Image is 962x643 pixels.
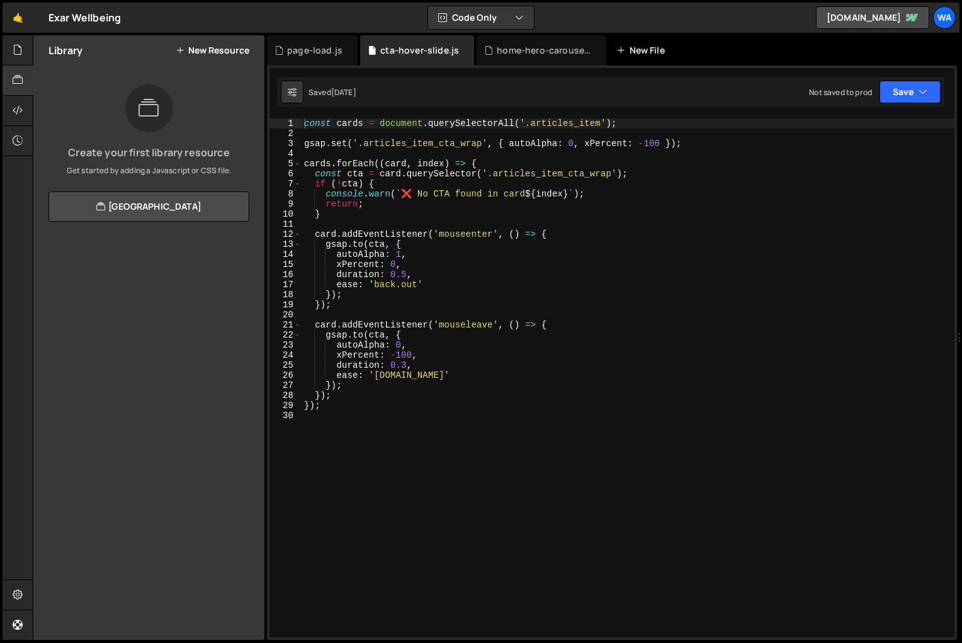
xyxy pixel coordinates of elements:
[380,44,459,57] div: cta-hover-slide.js
[269,118,302,128] div: 1
[269,219,302,229] div: 11
[269,330,302,340] div: 22
[269,209,302,219] div: 10
[269,270,302,280] div: 16
[269,290,302,300] div: 18
[269,401,302,411] div: 29
[269,340,302,350] div: 23
[269,259,302,270] div: 15
[880,81,941,103] button: Save
[269,249,302,259] div: 14
[308,87,356,98] div: Saved
[269,239,302,249] div: 13
[331,87,356,98] div: [DATE]
[269,199,302,209] div: 9
[269,149,302,159] div: 4
[269,189,302,199] div: 8
[43,165,254,176] p: Get started by adding a Javascript or CSS file.
[3,3,33,33] a: 🤙
[48,10,121,25] div: Exar Wellbeing
[48,43,82,57] h2: Library
[269,300,302,310] div: 19
[269,360,302,370] div: 25
[269,310,302,320] div: 20
[287,44,342,57] div: page-load.js
[269,229,302,239] div: 12
[269,280,302,290] div: 17
[269,390,302,401] div: 28
[269,128,302,139] div: 2
[269,169,302,179] div: 6
[48,191,249,222] a: [GEOGRAPHIC_DATA]
[809,87,872,98] div: Not saved to prod
[616,44,669,57] div: New File
[269,320,302,330] div: 21
[428,6,534,29] button: Code Only
[269,380,302,390] div: 27
[176,45,249,55] button: New Resource
[269,370,302,380] div: 26
[497,44,591,57] div: home-hero-carousel.js
[269,350,302,360] div: 24
[933,6,956,29] a: wa
[269,179,302,189] div: 7
[816,6,929,29] a: [DOMAIN_NAME]
[269,411,302,421] div: 30
[269,159,302,169] div: 5
[43,147,254,157] h3: Create your first library resource
[269,139,302,149] div: 3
